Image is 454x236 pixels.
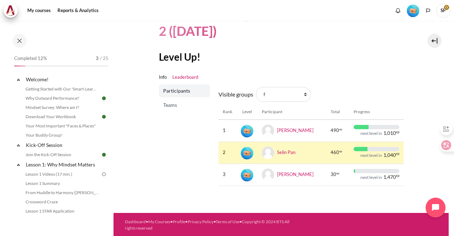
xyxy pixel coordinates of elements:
span: Collapse [15,76,22,83]
a: Dashboard [125,219,146,224]
a: Participants [159,84,210,97]
a: Lesson 1 Videos (17 min.) [23,170,101,179]
th: Total [326,104,349,120]
img: Level #1 [241,125,253,137]
span: xp [336,172,339,174]
th: Level [237,104,258,120]
span: 490 [331,127,339,134]
th: Rank [218,104,237,120]
span: 1,010 [383,131,396,136]
td: 1 [218,120,237,142]
div: Level #1 [407,4,419,17]
a: My courses [25,4,53,18]
h1: Outward GoBeyond - Taiwan Market Batch 2 ([DATE]) [159,6,404,39]
a: Mindset Survey: Where am I? [23,103,101,112]
a: Info [159,74,167,81]
a: Copyright © 2024 BTS All rights reserved [125,219,289,231]
a: [PERSON_NAME] [277,171,314,177]
a: Lesson 2: Radical Self-Awareness [25,216,101,226]
td: 2 [218,142,237,164]
a: Profile [173,219,185,224]
a: Lesson 1: Why Mindset Matters [25,160,101,169]
a: Welcome! [25,75,101,84]
img: Level #1 [241,147,253,159]
a: Lesson 1 STAR Application [23,207,101,215]
img: Architeck [6,5,16,16]
span: xp [396,131,399,133]
div: Level #1 [241,146,253,159]
a: Getting Started with Our 'Smart-Learning' Platform [23,85,101,93]
a: Kick-Off Session [25,140,101,150]
label: Visible groups [218,90,253,99]
img: Level #1 [241,169,253,181]
a: Level #1 [404,4,422,17]
a: Your Buddy Group! [23,131,101,139]
a: Selin Pan [277,149,295,155]
span: / 25 [100,55,109,62]
a: Teams [159,99,210,111]
a: Architeck Architeck [4,4,21,18]
span: 460 [331,149,339,156]
span: xp [396,175,399,177]
a: Download Your Workbook [23,112,101,121]
td: 3 [218,164,237,186]
a: Crossword Craze [23,198,101,206]
div: next level in [360,131,382,136]
span: xp [339,150,342,152]
a: Join the Kick-Off Session [23,150,101,159]
a: Why Outward Performance? [23,94,101,103]
span: SP [436,4,450,18]
a: My Courses [148,219,170,224]
div: Level #1 [241,124,253,137]
th: Participant [258,104,326,120]
div: Level #1 [241,168,253,181]
span: Collapse [15,161,22,168]
div: • • • • • [125,219,293,231]
a: From Huddle to Harmony ([PERSON_NAME]'s Story) [23,188,101,197]
img: To do [101,171,107,177]
a: Privacy Policy [188,219,214,224]
span: Teams [163,101,207,109]
div: next level in [360,153,382,158]
img: Level #1 [407,5,419,17]
a: Lesson 1 Summary [23,179,101,188]
span: 30 [331,171,336,178]
a: User menu [436,4,450,18]
h2: Level Up! [159,50,404,63]
div: next level in [360,175,382,180]
span: Collapse [15,142,22,149]
span: Completed 12% [14,55,47,62]
a: Leaderboard [172,74,198,81]
span: 1,470 [383,175,396,180]
span: 3 [96,55,99,62]
a: Your Most Important "Faces & Places" [23,122,101,130]
img: Done [101,95,107,101]
th: Progress [349,104,404,120]
img: Done [101,114,107,120]
button: Languages [423,5,433,16]
a: [PERSON_NAME] [277,127,314,133]
span: xp [339,128,342,130]
a: Terms of Use [216,219,239,224]
div: Show notification window with no new notifications [393,5,403,16]
a: Reports & Analytics [55,4,101,18]
span: xp [396,153,399,155]
span: Participants [163,87,207,94]
img: Done [101,152,107,158]
span: 1,040 [383,153,396,158]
